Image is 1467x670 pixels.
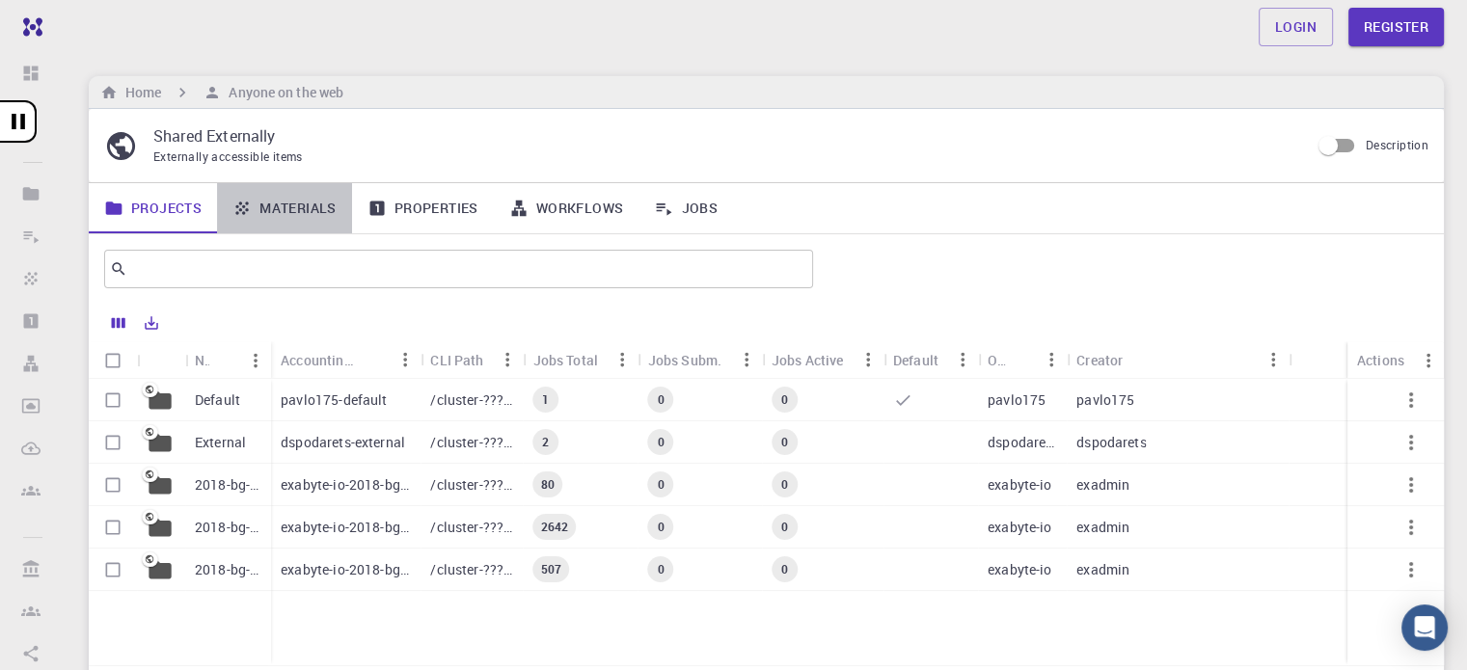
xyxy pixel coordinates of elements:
p: 2018-bg-study-phase-III [195,518,261,537]
span: 0 [774,519,796,535]
button: Menu [1258,344,1289,375]
button: Menu [1036,344,1067,375]
span: 80 [532,476,561,493]
p: exabyte-io [988,475,1052,495]
div: Creator [1076,341,1123,379]
span: 0 [649,391,671,408]
button: Sort [1005,344,1036,375]
span: 2642 [532,519,576,535]
p: /cluster-???-share/groups/exabyte-io/exabyte-io-2018-bg-study-phase-i-ph [430,475,513,495]
p: dspodarets [988,433,1057,452]
div: Creator [1067,341,1289,379]
p: exabyte-io-2018-bg-study-phase-i [281,560,411,579]
p: pavlo175 [1076,390,1134,410]
p: /cluster-???-share/groups/exabyte-io/exabyte-io-2018-bg-study-phase-iii [430,518,513,537]
h6: Anyone on the web [221,82,343,103]
button: Menu [731,344,762,375]
p: exadmin [1076,560,1129,579]
div: Name [195,341,209,379]
p: dspodarets-external [281,433,405,452]
a: Properties [352,183,494,233]
div: Default [893,341,938,379]
span: 1 [534,391,557,408]
p: Shared Externally [153,124,1294,147]
button: Sort [359,344,390,375]
button: Menu [1413,345,1444,376]
div: Open Intercom Messenger [1401,604,1448,651]
button: Sort [1123,344,1154,375]
span: Externally accessible items [153,148,303,164]
div: Jobs Subm. [638,341,762,379]
button: Sort [209,345,240,376]
p: pavlo175-default [281,390,387,410]
div: Jobs Total [523,341,638,379]
p: 2018-bg-study-phase-I [195,560,261,579]
span: 0 [649,476,671,493]
p: /cluster-???-share/groups/exabyte-io/exabyte-io-2018-bg-study-phase-i [430,560,513,579]
p: /cluster-???-home/dspodarets/dspodarets-external [430,433,513,452]
div: Owner [978,341,1067,379]
p: exadmin [1076,518,1129,537]
p: exabyte-io-2018-bg-study-phase-iii [281,518,411,537]
span: 0 [649,519,671,535]
button: Menu [240,345,271,376]
p: exadmin [1076,475,1129,495]
div: Jobs Active [762,341,883,379]
button: Menu [608,344,638,375]
button: Export [135,308,168,338]
a: Materials [217,183,352,233]
span: 0 [774,434,796,450]
div: Jobs Active [772,341,844,379]
div: CLI Path [430,341,483,379]
a: Workflows [494,183,639,233]
p: /cluster-???-home/pavlo175/pavlo175-default [430,390,513,410]
p: pavlo175 [988,390,1046,410]
div: Accounting slug [271,341,421,379]
div: Owner [988,341,1005,379]
span: 0 [774,476,796,493]
div: Actions [1357,341,1404,379]
button: Menu [947,344,978,375]
span: Description [1366,137,1428,152]
button: Menu [492,344,523,375]
span: 0 [649,434,671,450]
span: 2 [534,434,557,450]
p: exabyte-io-2018-bg-study-phase-i-ph [281,475,411,495]
span: 0 [774,561,796,577]
button: Menu [390,344,421,375]
a: Login [1259,8,1333,46]
img: logo [15,17,42,37]
p: 2018-bg-study-phase-i-ph [195,475,261,495]
p: dspodarets [1076,433,1147,452]
span: 507 [532,561,568,577]
a: Register [1348,8,1444,46]
p: exabyte-io [988,518,1052,537]
a: Projects [89,183,217,233]
div: Name [185,341,271,379]
div: Accounting slug [281,341,359,379]
p: exabyte-io [988,560,1052,579]
button: Menu [853,344,883,375]
a: Jobs [638,183,733,233]
p: External [195,433,246,452]
div: Default [883,341,978,379]
span: 0 [649,561,671,577]
div: Icon [137,341,185,379]
nav: breadcrumb [96,82,347,103]
span: 0 [774,391,796,408]
p: Default [195,390,240,410]
div: Jobs Total [532,341,598,379]
div: Actions [1347,341,1444,379]
div: CLI Path [421,341,523,379]
button: Columns [102,308,135,338]
div: Jobs Subm. [648,341,722,379]
h6: Home [118,82,161,103]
